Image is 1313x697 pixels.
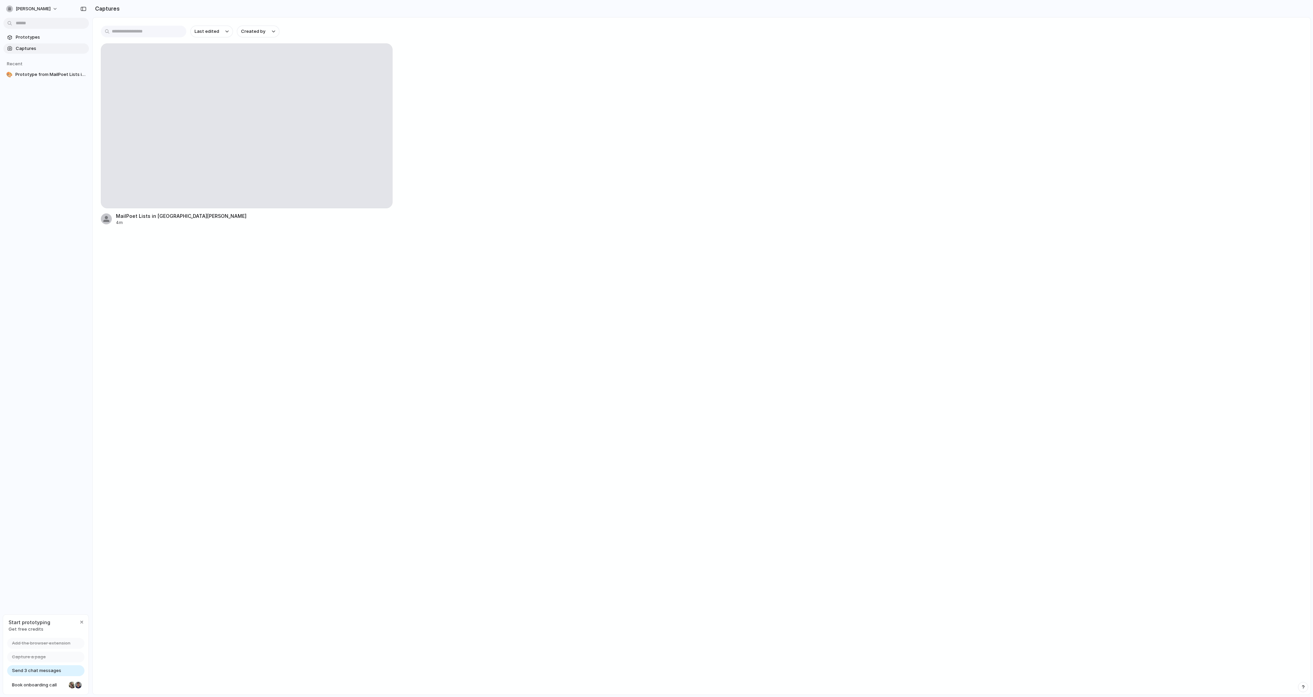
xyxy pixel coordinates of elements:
span: [PERSON_NAME] [16,5,51,12]
span: Captures [16,45,86,52]
div: Nicole Kubica [68,681,76,689]
div: 🎨 [6,71,13,78]
span: Send 3 chat messages [12,667,61,674]
span: MailPoet Lists in [GEOGRAPHIC_DATA][PERSON_NAME] [116,212,393,220]
span: Prototypes [16,34,86,41]
a: 🎨Prototype from MailPoet Lists in [GEOGRAPHIC_DATA][PERSON_NAME] [3,69,89,80]
div: Christian Iacullo [74,681,82,689]
span: Add the browser extension [12,640,70,647]
span: Capture a page [12,654,46,660]
span: Get free credits [9,626,50,633]
a: Prototypes [3,32,89,42]
span: Recent [7,61,23,66]
button: Last edited [190,26,233,37]
a: Book onboarding call [7,680,84,691]
a: Captures [3,43,89,54]
h2: Captures [92,4,120,13]
span: Book onboarding call [12,682,66,688]
span: Last edited [195,28,219,35]
button: [PERSON_NAME] [3,3,61,14]
span: Created by [241,28,265,35]
span: Start prototyping [9,619,50,626]
div: 4m [116,220,393,226]
button: Created by [237,26,279,37]
span: Prototype from MailPoet Lists in [GEOGRAPHIC_DATA][PERSON_NAME] [15,71,86,78]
